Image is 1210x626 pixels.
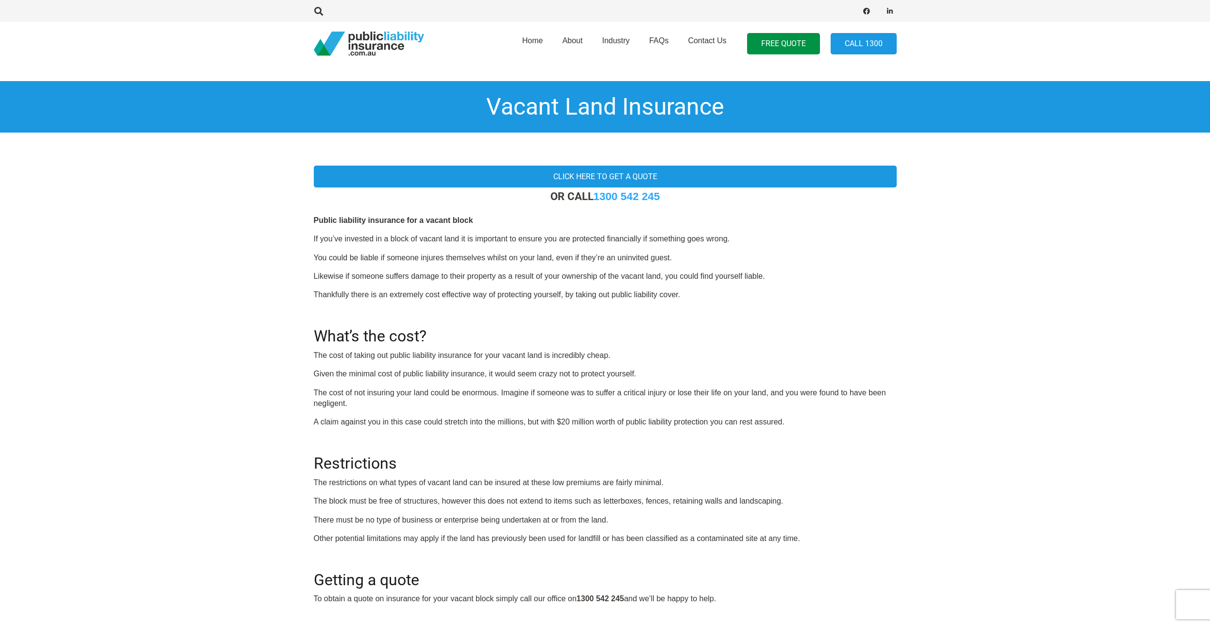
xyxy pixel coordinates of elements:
a: Contact Us [678,19,736,68]
a: Click here to get a quote [314,166,897,187]
a: Search [309,7,329,16]
p: There must be no type of business or enterprise being undertaken at or from the land. [314,515,897,525]
a: FAQs [639,19,678,68]
p: Other potential limitations may apply if the land has previously been used for landfill or has be... [314,533,897,544]
p: You could be liable if someone injures themselves whilst on your land, even if they’re an uninvit... [314,253,897,263]
span: Contact Us [688,36,726,45]
a: Home [512,19,553,68]
p: Thankfully there is an extremely cost effective way of protecting yourself, by taking out public ... [314,289,897,300]
span: FAQs [649,36,668,45]
h2: Restrictions [314,442,897,473]
p: To obtain a quote on insurance for your vacant block simply call our office on and we’ll be happy... [314,593,897,604]
h2: Getting a quote [314,559,897,589]
b: Public liability insurance for a vacant block [314,216,473,224]
p: A claim against you in this case could stretch into the millions, but with $20 million worth of p... [314,417,897,427]
strong: OR CALL [550,190,660,203]
h2: What’s the cost? [314,315,897,345]
p: The cost of taking out public liability insurance for your vacant land is incredibly cheap. [314,350,897,361]
p: The cost of not insuring your land could be enormous. Imagine if someone was to suffer a critical... [314,388,897,409]
a: FREE QUOTE [747,33,820,55]
a: Facebook [860,4,873,18]
a: LinkedIn [883,4,897,18]
a: pli_logotransparent [314,32,424,56]
p: If you’ve invested in a block of vacant land it is important to ensure you are protected financia... [314,234,897,244]
a: Call 1300 [831,33,897,55]
p: Given the minimal cost of public liability insurance, it would seem crazy not to protect yourself. [314,369,897,379]
a: Industry [592,19,639,68]
p: The restrictions on what types of vacant land can be insured at these low premiums are fairly min... [314,477,897,488]
span: About [562,36,583,45]
a: About [553,19,593,68]
span: Home [522,36,543,45]
p: The block must be free of structures, however this does not extend to items such as letterboxes, ... [314,496,897,507]
p: Likewise if someone suffers damage to their property as a result of your ownership of the vacant ... [314,271,897,282]
strong: 1300 542 245 [577,594,624,603]
span: Industry [602,36,630,45]
a: 1300 542 245 [594,190,660,203]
